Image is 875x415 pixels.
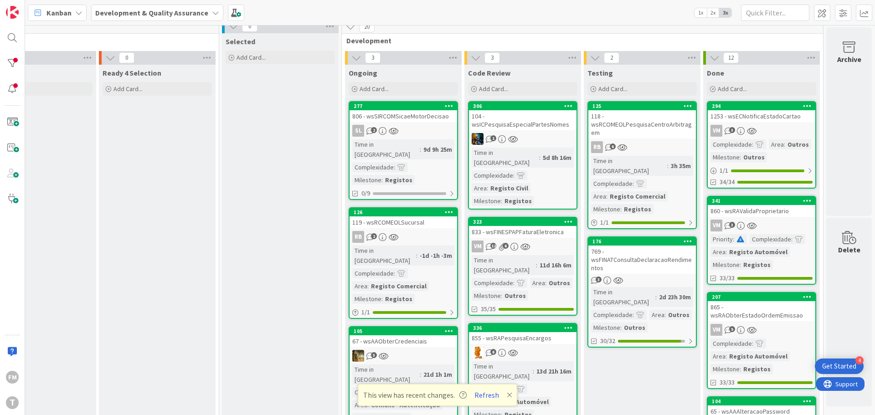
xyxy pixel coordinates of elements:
div: 336855 - wsRAPesquisaEncargos [469,324,576,344]
div: 176769 - wsFINATConsultaDeclaracaoRendimentos [588,237,696,274]
span: 35/35 [481,304,496,314]
span: 2 [604,52,619,63]
div: 13d 21h 16m [534,366,574,376]
div: RL [469,347,576,359]
span: : [501,196,502,206]
div: FM [6,371,19,384]
div: 306104 - wsICPesquisaEspecialPartesNomes [469,102,576,130]
b: Development & Quality Assurance [95,8,208,17]
div: SL [352,125,364,137]
div: 855 - wsRAPesquisaEncargos [469,332,576,344]
div: 306 [469,102,576,110]
div: Registo Automóvel [727,247,790,257]
div: Outros [622,323,648,333]
span: : [655,292,657,302]
span: 3 [365,52,381,63]
span: : [733,234,734,244]
a: 341860 - wsRAValidaProprietarioVMPriority:Complexidade:Area:Registo AutomóvelMilestone:Registos33/33 [707,196,816,285]
div: Open Get Started checklist, remaining modules: 4 [815,359,864,374]
span: Ongoing [349,68,377,77]
div: 126 [354,209,457,215]
div: 207 [708,293,815,301]
span: : [664,310,666,320]
span: : [533,366,534,376]
div: Milestone [352,175,381,185]
span: : [513,278,515,288]
div: Time in [GEOGRAPHIC_DATA] [352,139,420,159]
div: 10567 - wsAAObterCredenciais [350,327,457,347]
div: 176 [588,237,696,246]
div: 104 [708,397,815,405]
span: 34/34 [720,177,735,187]
div: 294 [708,102,815,110]
span: 33/33 [720,273,735,283]
input: Quick Filter... [741,5,809,21]
div: 806 - wsSIRCOMSicaeMotorDecisao [350,110,457,122]
div: 9d 9h 25m [421,144,454,154]
span: : [394,268,395,278]
div: 3h 35m [669,161,693,171]
span: Ready 4 Selection [103,68,161,77]
div: JC [469,133,576,145]
span: Testing [587,68,613,77]
div: 860 - wsRAValidaProprietario [708,205,815,217]
span: : [367,281,369,291]
span: 6 [503,243,509,249]
span: : [726,247,727,257]
div: 769 - wsFINATConsultaDeclaracaoRendimentos [588,246,696,274]
button: Refresh [471,389,502,401]
span: 1 / 1 [600,218,609,227]
span: 3 [371,352,377,358]
div: 11d 16h 6m [537,260,574,270]
div: RB [591,141,603,153]
div: 2941253 - wsECNotificaEstadoCartao [708,102,815,122]
span: : [501,291,502,301]
span: : [740,260,741,270]
div: 336 [469,324,576,332]
span: 2x [707,8,719,17]
span: : [620,204,622,214]
div: Area [591,191,606,201]
div: Milestone [352,294,381,304]
div: 104 - wsICPesquisaEspecialPartesNomes [469,110,576,130]
span: Development [346,36,812,45]
span: : [381,294,383,304]
div: Area [352,400,367,410]
div: 341 [712,198,815,204]
span: Done [707,68,724,77]
div: VM [708,125,815,137]
div: 125 [588,102,696,110]
span: : [740,152,741,162]
a: 277806 - wsSIRCOMSicaeMotorDecisaoSLTime in [GEOGRAPHIC_DATA]:9d 9h 25mComplexidade:Milestone:Reg... [349,101,458,200]
div: 176 [592,238,696,245]
span: 0 [119,52,134,63]
div: Outros [666,310,692,320]
div: Registos [502,196,534,206]
div: Milestone [710,152,740,162]
div: Registos [622,204,654,214]
div: Complexidade [472,170,513,180]
span: 5 [729,326,735,332]
div: Area [530,278,545,288]
div: Area [649,310,664,320]
div: Complexidade [472,278,513,288]
span: : [539,153,540,163]
div: 207865 - wsRAObterEstadoOrdemEmissao [708,293,815,321]
span: Add Card... [718,85,747,93]
div: VM [469,241,576,252]
div: Registos [383,294,415,304]
span: : [394,162,395,172]
div: 341 [708,197,815,205]
div: Area [769,139,784,149]
div: 294 [712,103,815,109]
div: Complexidade [352,387,394,397]
div: 1253 - wsECNotificaEstadoCartao [708,110,815,122]
div: Area [352,281,367,291]
div: 125 [592,103,696,109]
div: Registos [741,364,773,374]
div: Time in [GEOGRAPHIC_DATA] [352,246,416,266]
div: 126119 - wsRCOMEOLSucursal [350,208,457,228]
span: : [620,323,622,333]
div: 5d 8h 16m [540,153,574,163]
div: Archive [837,54,861,65]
